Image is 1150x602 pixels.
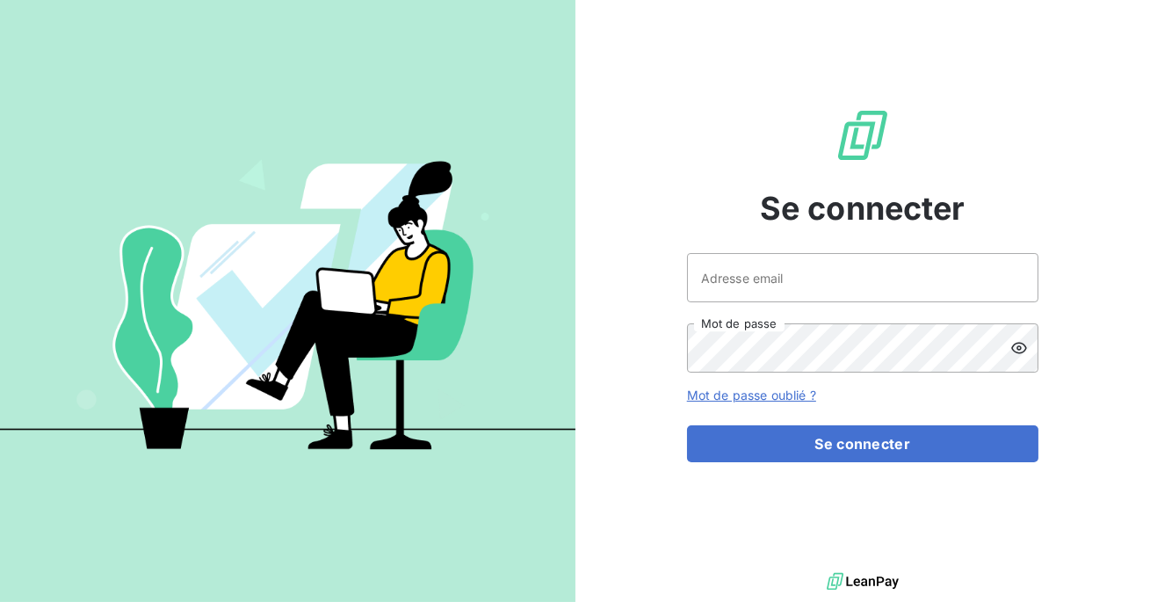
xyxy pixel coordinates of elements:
[835,107,891,163] img: Logo LeanPay
[687,425,1038,462] button: Se connecter
[687,253,1038,302] input: placeholder
[687,388,816,403] a: Mot de passe oublié ?
[760,185,966,232] span: Se connecter
[827,569,899,595] img: logo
